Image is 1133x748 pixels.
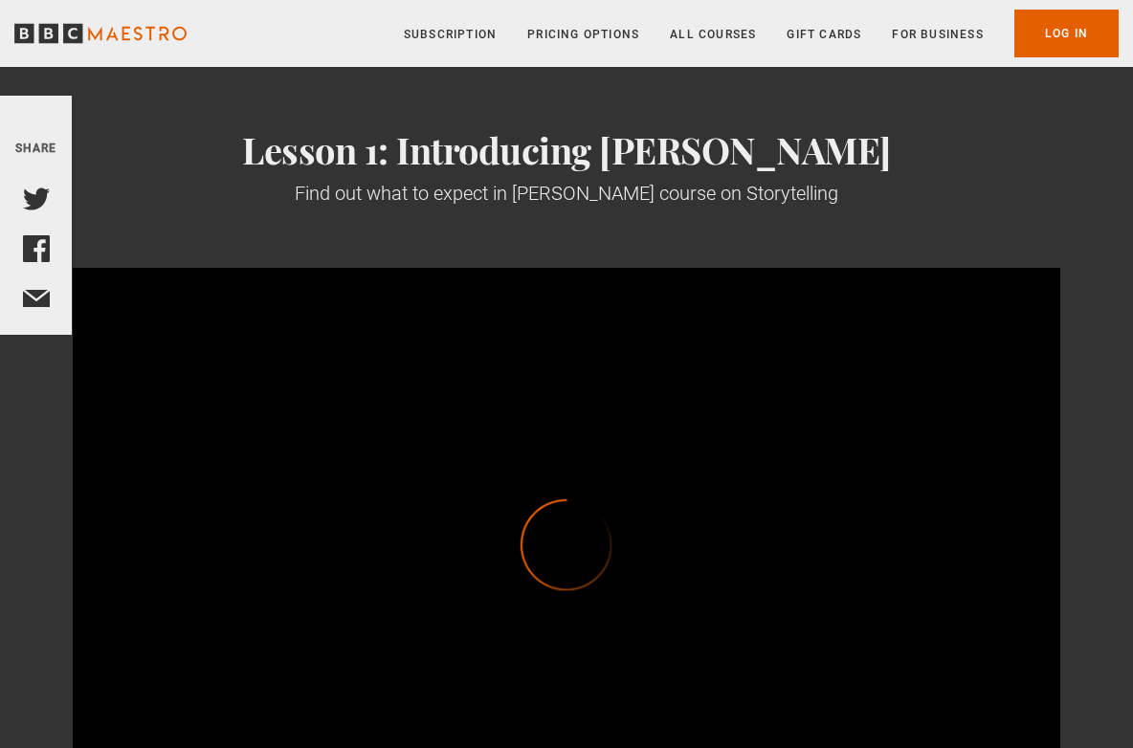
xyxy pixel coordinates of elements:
h2: Lesson 1: Introducing [PERSON_NAME] [73,128,1060,172]
svg: BBC Maestro [14,19,187,48]
a: Gift Cards [787,25,861,44]
nav: Primary [404,10,1119,57]
span: Share [15,142,57,155]
a: Pricing Options [527,25,639,44]
a: Subscription [404,25,497,44]
a: Log In [1014,10,1119,57]
a: All Courses [670,25,756,44]
a: For business [892,25,983,44]
div: Find out what to expect in [PERSON_NAME] course on Storytelling [73,180,1060,207]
